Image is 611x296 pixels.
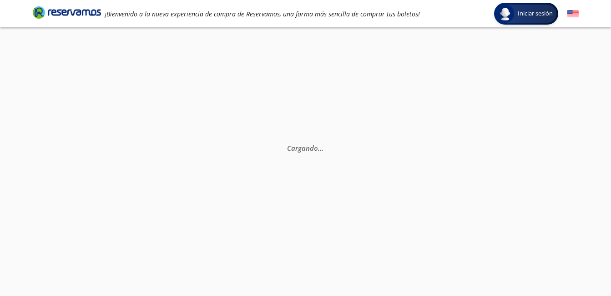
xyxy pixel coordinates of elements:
[33,5,101,19] i: Brand Logo
[33,5,101,22] a: Brand Logo
[514,9,556,18] span: Iniciar sesión
[105,10,420,18] em: ¡Bienvenido a la nueva experiencia de compra de Reservamos, una forma más sencilla de comprar tus...
[318,143,320,153] span: .
[322,143,323,153] span: .
[320,143,322,153] span: .
[567,8,579,20] button: English
[287,143,323,153] em: Cargando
